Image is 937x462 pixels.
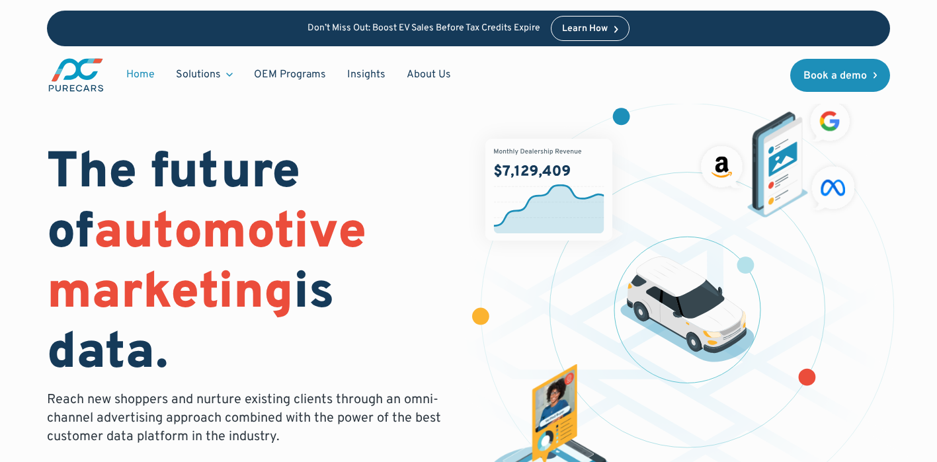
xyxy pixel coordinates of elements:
h1: The future of is data. [47,144,453,385]
img: chart showing monthly dealership revenue of $7m [485,139,612,241]
img: illustration of a vehicle [620,256,754,362]
p: Don’t Miss Out: Boost EV Sales Before Tax Credits Expire [307,23,540,34]
div: Book a demo [803,71,867,81]
a: Book a demo [790,59,891,92]
div: Solutions [176,67,221,82]
a: OEM Programs [243,62,337,87]
a: Insights [337,62,396,87]
a: Home [116,62,165,87]
a: Learn How [551,16,630,41]
div: Learn How [562,24,608,34]
img: ads on social media and advertising partners [695,96,861,217]
p: Reach new shoppers and nurture existing clients through an omni-channel advertising approach comb... [47,391,449,446]
a: main [47,57,105,93]
img: purecars logo [47,57,105,93]
div: Solutions [165,62,243,87]
span: automotive marketing [47,202,366,326]
a: About Us [396,62,462,87]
